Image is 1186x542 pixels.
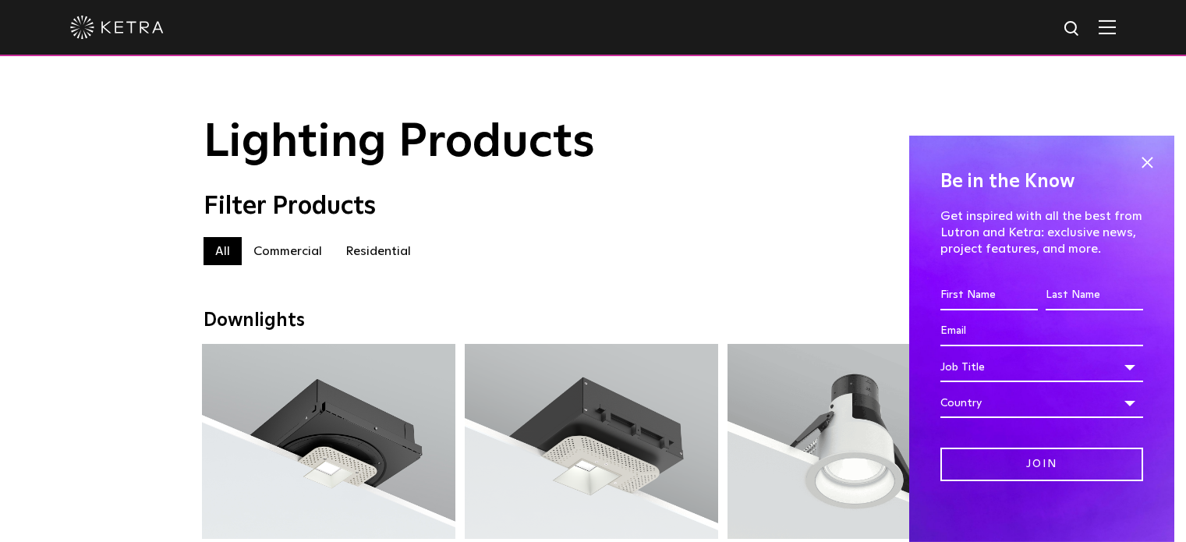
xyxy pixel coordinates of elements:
[70,16,164,39] img: ketra-logo-2019-white
[1099,19,1116,34] img: Hamburger%20Nav.svg
[1046,281,1143,310] input: Last Name
[940,167,1143,197] h4: Be in the Know
[204,119,595,166] span: Lighting Products
[242,237,334,265] label: Commercial
[1063,19,1082,39] img: search icon
[940,317,1143,346] input: Email
[940,352,1143,382] div: Job Title
[204,237,242,265] label: All
[204,310,983,332] div: Downlights
[204,192,983,221] div: Filter Products
[940,281,1038,310] input: First Name
[940,448,1143,481] input: Join
[940,208,1143,257] p: Get inspired with all the best from Lutron and Ketra: exclusive news, project features, and more.
[940,388,1143,418] div: Country
[334,237,423,265] label: Residential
